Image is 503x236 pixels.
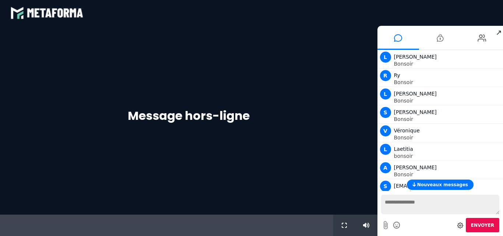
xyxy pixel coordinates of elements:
[394,146,413,152] span: Laetitia
[394,190,502,195] p: Bonsoir
[394,135,502,140] p: Bonsoir
[417,182,468,187] span: Nouveaux messages
[394,128,420,133] span: Véronique
[394,54,437,60] span: [PERSON_NAME]
[394,91,437,97] span: [PERSON_NAME]
[471,223,494,228] span: Envoyer
[407,180,474,190] button: Nouveaux messages
[380,70,391,81] span: R
[380,125,391,136] span: V
[380,162,391,173] span: A
[394,80,502,85] p: Bonsoir
[495,26,503,39] span: ↗
[128,107,250,125] h1: Message hors-ligne
[394,61,502,66] p: Bonsoir
[394,98,502,103] p: Bonsoir
[394,72,400,78] span: Ry
[394,164,437,170] span: [PERSON_NAME]
[394,109,437,115] span: [PERSON_NAME]
[466,218,499,232] button: Envoyer
[380,144,391,155] span: L
[380,52,391,63] span: L
[394,117,502,122] p: Bonsoir
[380,88,391,100] span: L
[394,153,502,159] p: bonsoir
[394,172,502,177] p: Bonsoir
[380,107,391,118] span: S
